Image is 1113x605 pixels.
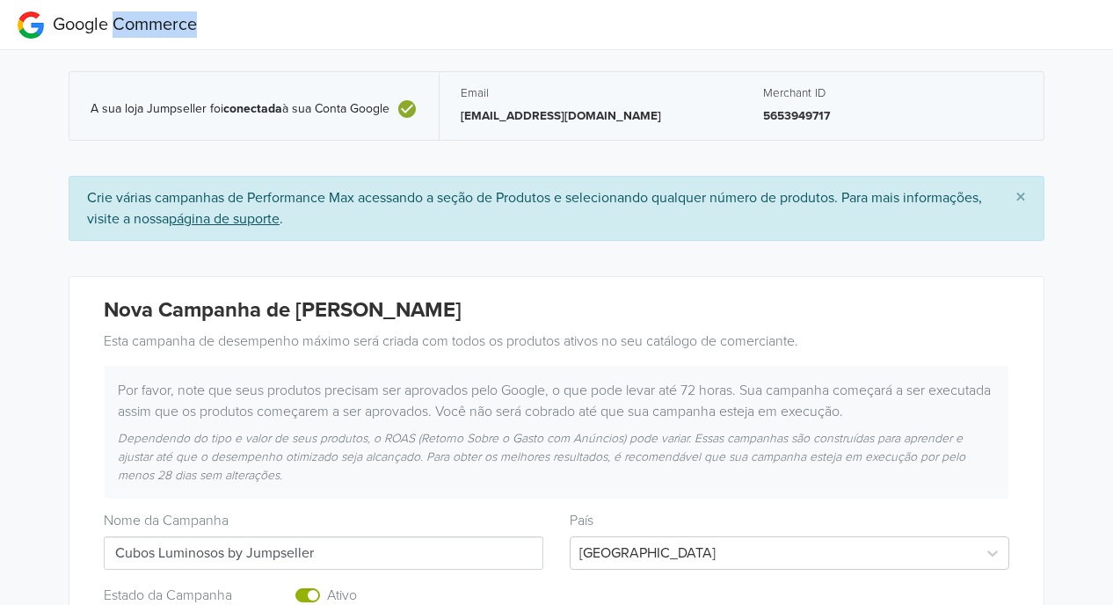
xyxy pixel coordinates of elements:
h6: Estado da Campanha [104,587,246,604]
span: × [1015,185,1026,210]
div: Esta campanha de desempenho máximo será criada com todos os produtos ativos no seu catálogo de co... [91,331,1022,352]
h6: Ativo [327,587,483,604]
div: Por favor, note que seus produtos precisam ser aprovados pelo Google, o que pode levar até 72 hor... [105,380,1008,422]
h5: Email [461,86,721,100]
h5: Merchant ID [763,86,1023,100]
a: Para mais informações, visite a nossapágina de suporte. [87,189,982,228]
u: página de suporte [169,210,280,228]
div: Dependendo do tipo e valor de seus produtos, o ROAS (Retorno Sobre o Gasto com Anúncios) pode var... [105,429,1008,485]
button: Close [998,177,1044,219]
p: [EMAIL_ADDRESS][DOMAIN_NAME] [461,107,721,125]
h4: Nova Campanha de [PERSON_NAME] [104,298,1009,324]
span: A sua loja Jumpseller foi à sua Conta Google [91,102,389,117]
p: 5653949717 [763,107,1023,125]
span: Google Commerce [53,14,197,35]
h6: Nome da Campanha [104,513,543,529]
div: Crie várias campanhas de Performance Max acessando a seção de Produtos e selecionando qualquer nú... [69,176,1044,241]
b: conectada [223,101,282,116]
h6: País [570,513,1009,529]
input: Campaign name [104,536,543,570]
